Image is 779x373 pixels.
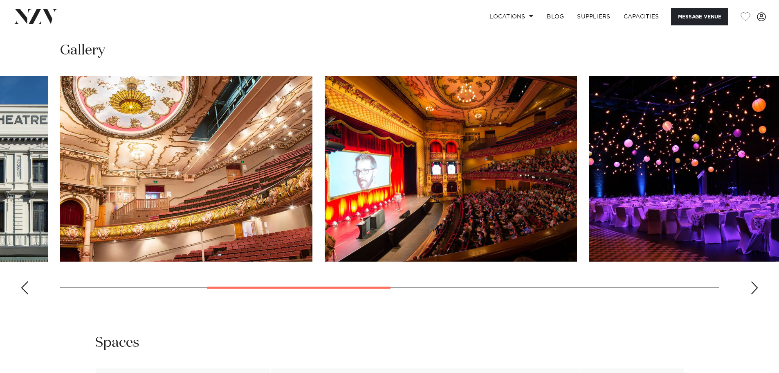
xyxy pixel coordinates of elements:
[671,8,728,25] button: Message Venue
[60,76,312,262] swiper-slide: 3 / 9
[617,8,666,25] a: Capacities
[570,8,617,25] a: SUPPLIERS
[325,76,577,262] swiper-slide: 4 / 9
[60,41,105,60] h2: Gallery
[13,9,58,24] img: nzv-logo.png
[483,8,540,25] a: Locations
[95,334,139,352] h2: Spaces
[540,8,570,25] a: BLOG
